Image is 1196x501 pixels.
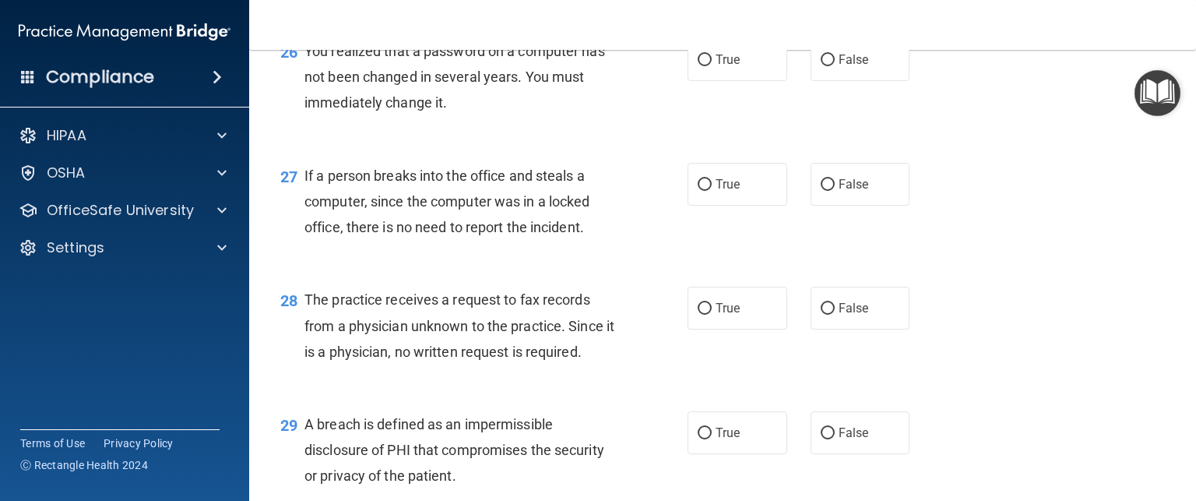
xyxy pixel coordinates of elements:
[304,291,614,359] span: The practice receives a request to fax records from a physician unknown to the practice. Since it...
[716,177,740,192] span: True
[698,428,712,439] input: True
[280,291,297,310] span: 28
[698,55,712,66] input: True
[19,16,230,48] img: PMB logo
[47,201,194,220] p: OfficeSafe University
[304,43,605,111] span: You realized that a password on a computer has not been changed in several years. You must immedi...
[304,168,589,235] span: If a person breaks into the office and steals a computer, since the computer was in a locked offi...
[47,164,86,182] p: OSHA
[821,428,835,439] input: False
[716,301,740,316] span: True
[821,55,835,66] input: False
[280,168,297,186] span: 27
[280,43,297,62] span: 26
[839,301,869,316] span: False
[698,303,712,315] input: True
[104,436,174,451] a: Privacy Policy
[821,303,835,315] input: False
[19,201,227,220] a: OfficeSafe University
[47,238,104,257] p: Settings
[839,52,869,67] span: False
[20,457,148,473] span: Ⓒ Rectangle Health 2024
[280,416,297,435] span: 29
[19,126,227,145] a: HIPAA
[46,66,154,88] h4: Compliance
[821,179,835,191] input: False
[698,179,712,191] input: True
[839,425,869,440] span: False
[19,238,227,257] a: Settings
[716,52,740,67] span: True
[19,164,227,182] a: OSHA
[304,416,604,484] span: A breach is defined as an impermissible disclosure of PHI that compromises the security or privac...
[20,436,85,451] a: Terms of Use
[839,177,869,192] span: False
[716,425,740,440] span: True
[47,126,86,145] p: HIPAA
[1134,70,1180,116] button: Open Resource Center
